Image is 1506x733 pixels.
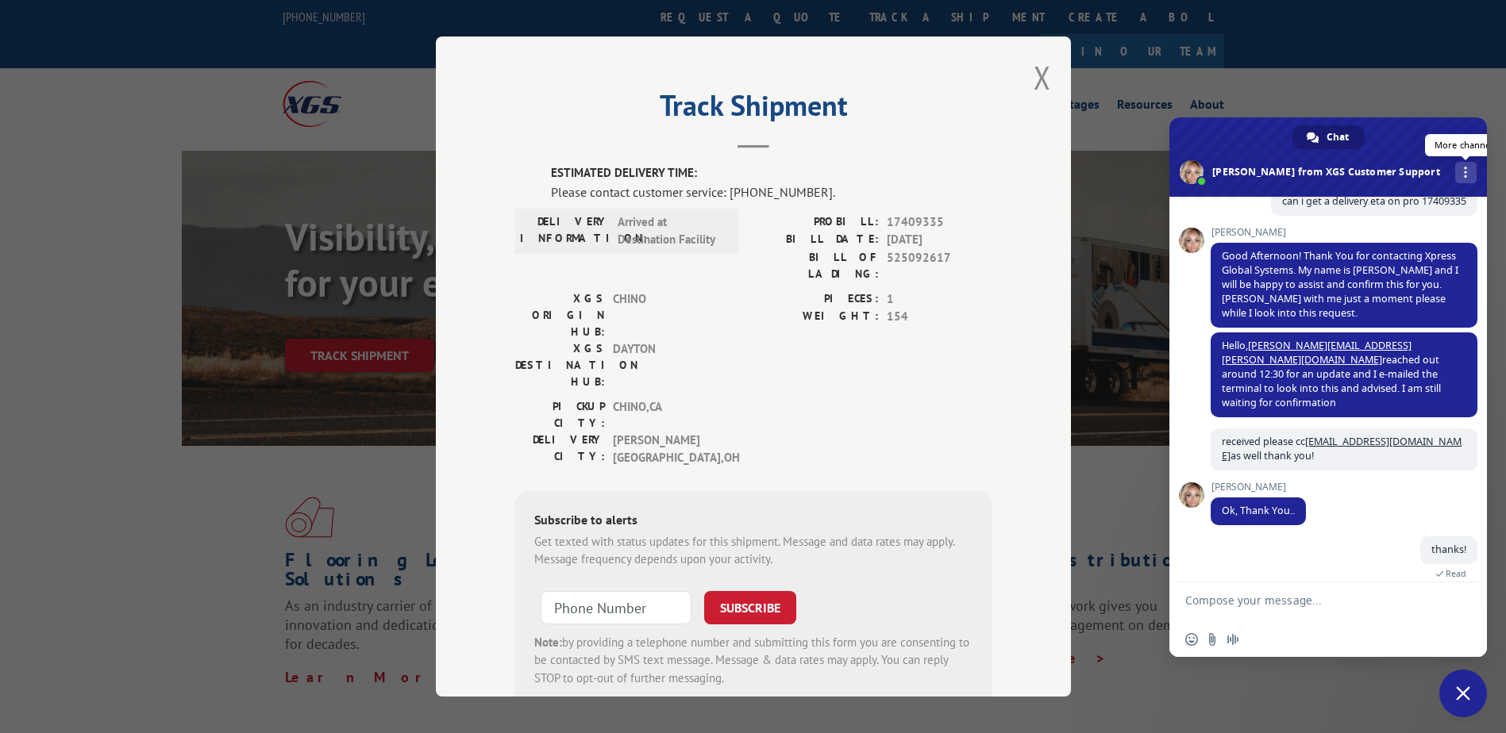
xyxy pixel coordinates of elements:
a: Chat [1292,125,1365,149]
label: DELIVERY INFORMATION: [520,213,610,249]
input: Phone Number [541,591,691,624]
label: DELIVERY CITY: [515,432,605,467]
span: Chat [1327,125,1349,149]
label: XGS DESTINATION HUB: [515,340,605,390]
label: BILL OF LADING: [753,249,879,282]
span: 1 [887,290,992,309]
button: Close modal [1034,56,1051,98]
span: Hello, reached out around 12:30 for an update and I e-mailed the terminal to look into this and a... [1222,339,1441,409]
span: Arrived at Destination Facility [618,213,725,249]
span: DAYTON [613,340,720,390]
label: PIECES: [753,290,879,309]
div: by providing a telephone number and submitting this form you are consenting to be contacted by SM... [534,634,973,688]
label: BILL DATE: [753,231,879,249]
div: Subscribe to alerts [534,510,973,533]
a: Close chat [1439,670,1487,717]
label: XGS ORIGIN HUB: [515,290,605,340]
label: PROBILL: [753,213,879,232]
span: CHINO [613,290,720,340]
span: Send a file [1206,633,1219,646]
span: Read [1446,568,1466,579]
a: [EMAIL_ADDRESS][DOMAIN_NAME] [1222,435,1462,462]
span: CHINO , CA [613,398,720,432]
span: [DATE] [887,231,992,249]
div: Get texted with status updates for this shipment. Message and data rates may apply. Message frequ... [534,533,973,569]
span: 525092617 [887,249,992,282]
a: [PERSON_NAME][EMAIL_ADDRESS][PERSON_NAME][DOMAIN_NAME] [1222,339,1412,366]
span: Insert an emoji [1185,633,1198,646]
textarea: Compose your message... [1185,582,1439,622]
label: WEIGHT: [753,308,879,326]
a: More channels [1455,162,1477,183]
strong: Note: [534,635,562,650]
span: 17409335 [887,213,992,232]
span: [PERSON_NAME] [1211,227,1477,238]
div: Please contact customer service: [PHONE_NUMBER]. [551,182,992,201]
span: Audio message [1227,633,1239,646]
span: thanks! [1431,543,1466,556]
span: Good Afternoon! Thank You for contacting Xpress Global Systems. My name is [PERSON_NAME] and I wi... [1222,249,1458,320]
h2: Track Shipment [515,94,992,125]
span: [PERSON_NAME][GEOGRAPHIC_DATA] , OH [613,432,720,467]
label: PICKUP CITY: [515,398,605,432]
span: 154 [887,308,992,326]
span: [PERSON_NAME] [1211,482,1306,493]
span: Ok, Thank You.. [1222,504,1295,517]
span: received please cc as well thank you! [1222,435,1462,462]
button: SUBSCRIBE [704,591,796,624]
label: ESTIMATED DELIVERY TIME: [551,164,992,182]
